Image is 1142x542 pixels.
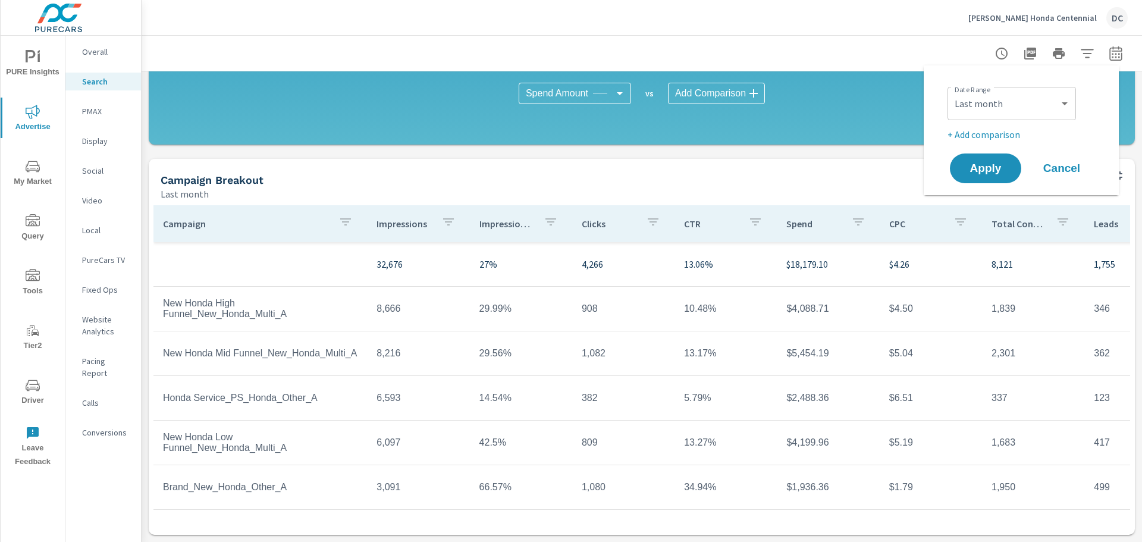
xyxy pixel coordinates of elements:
[4,159,61,189] span: My Market
[572,383,674,413] td: 382
[777,294,879,324] td: $4,088.71
[1,36,65,474] div: nav menu
[377,218,431,230] p: Impressions
[82,314,131,337] p: Website Analytics
[668,83,765,104] div: Add Comparison
[968,12,1097,23] p: [PERSON_NAME] Honda Centennial
[880,383,982,413] td: $6.51
[1104,42,1128,65] button: Select Date Range
[470,294,572,324] td: 29.99%
[786,218,841,230] p: Spend
[572,428,674,458] td: 809
[880,339,982,368] td: $5.04
[982,294,1084,324] td: 1,839
[82,165,131,177] p: Social
[4,214,61,243] span: Query
[4,269,61,298] span: Tools
[880,428,982,458] td: $5.19
[65,281,141,299] div: Fixed Ops
[470,383,572,413] td: 14.54%
[470,472,572,502] td: 66.57%
[950,153,1021,183] button: Apply
[65,73,141,90] div: Search
[962,163,1009,174] span: Apply
[65,192,141,209] div: Video
[82,224,131,236] p: Local
[367,472,469,502] td: 3,091
[65,43,141,61] div: Overall
[889,257,972,271] p: $4.26
[153,472,367,502] td: Brand_New_Honda_Other_A
[674,339,777,368] td: 13.17%
[526,87,588,99] span: Spend Amount
[582,257,665,271] p: 4,266
[65,251,141,269] div: PureCars TV
[674,472,777,502] td: 34.94%
[161,187,209,201] p: Last month
[4,324,61,353] span: Tier2
[4,426,61,469] span: Leave Feedback
[1038,163,1085,174] span: Cancel
[65,394,141,412] div: Calls
[982,472,1084,502] td: 1,950
[367,294,469,324] td: 8,666
[777,339,879,368] td: $5,454.19
[982,383,1084,413] td: 337
[1106,7,1128,29] div: DC
[65,102,141,120] div: PMAX
[65,424,141,441] div: Conversions
[777,472,879,502] td: $1,936.36
[65,162,141,180] div: Social
[367,339,469,368] td: 8,216
[163,218,329,230] p: Campaign
[572,472,674,502] td: 1,080
[82,397,131,409] p: Calls
[153,289,367,329] td: New Honda High Funnel_New_Honda_Multi_A
[82,195,131,206] p: Video
[82,135,131,147] p: Display
[572,339,674,368] td: 1,082
[367,383,469,413] td: 6,593
[153,383,367,413] td: Honda Service_PS_Honda_Other_A
[582,218,636,230] p: Clicks
[786,257,870,271] p: $18,179.10
[82,284,131,296] p: Fixed Ops
[982,339,1084,368] td: 2,301
[161,174,263,186] h5: Campaign Breakout
[82,355,131,379] p: Pacing Report
[684,218,739,230] p: CTR
[4,378,61,408] span: Driver
[1047,42,1071,65] button: Print Report
[675,87,746,99] span: Add Comparison
[674,294,777,324] td: 10.48%
[65,311,141,340] div: Website Analytics
[674,428,777,458] td: 13.27%
[479,218,534,230] p: Impression Share
[4,50,61,79] span: PURE Insights
[992,218,1046,230] p: Total Conversions
[1026,153,1097,183] button: Cancel
[684,257,767,271] p: 13.06%
[982,428,1084,458] td: 1,683
[519,83,631,104] div: Spend Amount
[153,422,367,463] td: New Honda Low Funnel_New_Honda_Multi_A
[82,254,131,266] p: PureCars TV
[1018,42,1042,65] button: "Export Report to PDF"
[992,257,1075,271] p: 8,121
[367,428,469,458] td: 6,097
[572,294,674,324] td: 908
[631,88,668,99] p: vs
[153,339,367,368] td: New Honda Mid Funnel_New_Honda_Multi_A
[82,76,131,87] p: Search
[674,383,777,413] td: 5.79%
[470,339,572,368] td: 29.56%
[82,105,131,117] p: PMAX
[777,383,879,413] td: $2,488.36
[777,428,879,458] td: $4,199.96
[1075,42,1099,65] button: Apply Filters
[65,352,141,382] div: Pacing Report
[82,427,131,438] p: Conversions
[82,46,131,58] p: Overall
[889,218,944,230] p: CPC
[948,127,1100,142] p: + Add comparison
